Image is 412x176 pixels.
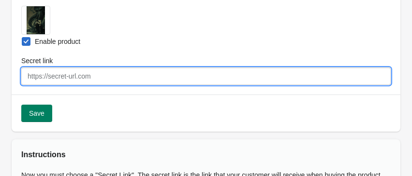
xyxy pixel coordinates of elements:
h2: Instructions [21,149,391,161]
button: Save [21,105,52,122]
img: L_appeldeCthulhu.jpg [27,6,45,34]
span: Enable product [35,37,80,46]
input: https://secret-url.com [21,68,391,85]
span: Save [29,109,44,117]
label: Secret link [21,56,53,66]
